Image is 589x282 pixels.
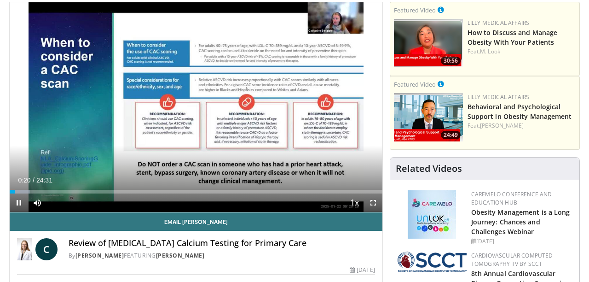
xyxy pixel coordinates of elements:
button: Pause [10,194,28,212]
small: Featured Video [394,6,436,14]
span: 24:31 [36,176,52,184]
a: [PERSON_NAME] [156,252,205,259]
button: Playback Rate [346,194,364,212]
a: Lilly Medical Affairs [468,19,530,27]
img: Dr. Catherine P. Benziger [17,238,32,260]
a: Lilly Medical Affairs [468,93,530,101]
img: 51a70120-4f25-49cc-93a4-67582377e75f.png.150x105_q85_autocrop_double_scale_upscale_version-0.2.png [398,252,467,272]
a: [PERSON_NAME] [75,252,124,259]
a: Obesity Management is a Long Journey: Chances and Challenges Webinar [471,208,570,236]
div: [DATE] [350,266,375,274]
a: 24:49 [394,93,463,141]
a: [PERSON_NAME] [480,122,524,129]
img: c98a6a29-1ea0-4bd5-8cf5-4d1e188984a7.png.150x105_q85_crop-smart_upscale.png [394,19,463,67]
span: 24:49 [441,131,461,139]
button: Fullscreen [364,194,382,212]
a: How to Discuss and Manage Obesity With Your Patients [468,28,558,47]
div: Feat. [468,47,576,56]
img: 45df64a9-a6de-482c-8a90-ada250f7980c.png.150x105_q85_autocrop_double_scale_upscale_version-0.2.jpg [408,190,456,239]
span: 30:56 [441,57,461,65]
div: [DATE] [471,237,572,246]
video-js: Video Player [10,2,382,212]
h4: Related Videos [396,163,462,174]
a: Email [PERSON_NAME] [10,212,382,231]
h4: Review of [MEDICAL_DATA] Calcium Testing for Primary Care [69,238,375,248]
a: CaReMeLO Conference and Education Hub [471,190,552,206]
div: By FEATURING [69,252,375,260]
a: Cardiovascular Computed Tomography TV by SCCT [471,252,553,268]
a: M. Look [480,47,500,55]
img: ba3304f6-7838-4e41-9c0f-2e31ebde6754.png.150x105_q85_crop-smart_upscale.png [394,93,463,141]
button: Mute [28,194,46,212]
a: 30:56 [394,19,463,67]
a: C [35,238,58,260]
div: Progress Bar [10,190,382,194]
div: Feat. [468,122,576,130]
span: 0:20 [18,176,30,184]
span: / [33,176,35,184]
small: Featured Video [394,80,436,88]
a: Behavioral and Psychological Support in Obesity Management [468,102,572,121]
